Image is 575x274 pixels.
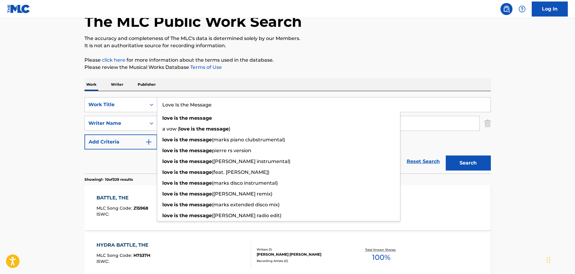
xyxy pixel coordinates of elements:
span: H7537H [133,253,150,258]
a: Log In [532,2,568,17]
strong: love [162,191,173,197]
strong: love [162,137,173,143]
span: ([PERSON_NAME] remix) [212,191,272,197]
strong: is [174,148,178,153]
strong: love [162,202,173,208]
img: Delete Criterion [484,116,491,131]
strong: message [189,213,212,218]
span: (marks disco instrumental) [212,180,278,186]
strong: the [179,148,188,153]
strong: is [174,115,178,121]
strong: love [162,213,173,218]
a: click here [102,57,125,63]
p: Please review the Musical Works Database [84,64,491,71]
strong: the [179,191,188,197]
strong: the [179,115,188,121]
a: Reset Search [404,155,443,168]
strong: message [189,115,212,121]
span: pierre rs version [212,148,251,153]
strong: is [174,213,178,218]
strong: the [179,169,188,175]
a: Terms of Use [189,64,222,70]
strong: message [189,159,212,164]
span: ([PERSON_NAME] radio edit) [212,213,281,218]
strong: is [174,159,178,164]
strong: message [206,126,229,132]
strong: is [191,126,195,132]
strong: message [189,180,212,186]
strong: is [174,180,178,186]
strong: is [174,169,178,175]
div: [PERSON_NAME] [PERSON_NAME] [257,252,347,257]
strong: the [179,159,188,164]
strong: is [174,202,178,208]
span: Z15968 [133,205,148,211]
p: Publisher [136,78,158,91]
img: 9d2ae6d4665cec9f34b9.svg [145,138,152,146]
strong: the [179,180,188,186]
strong: love [162,148,173,153]
strong: is [174,191,178,197]
span: (feat. [PERSON_NAME]) [212,169,269,175]
strong: the [179,202,188,208]
strong: the [179,213,188,218]
strong: message [189,191,212,197]
p: The accuracy and completeness of The MLC's data is determined solely by our Members. [84,35,491,42]
span: ISWC : [96,211,111,217]
div: Recording Artists ( 0 ) [257,259,347,263]
a: Public Search [500,3,512,15]
span: (marks piano clubstrumental) [212,137,285,143]
img: help [518,5,526,13]
strong: love [162,159,173,164]
strong: the [196,126,205,132]
strong: love [179,126,190,132]
img: search [503,5,510,13]
button: Add Criteria [84,134,157,149]
p: Showing 1 - 10 of 329 results [84,177,133,182]
p: It is not an authoritative source for recording information. [84,42,491,49]
p: Writer [109,78,125,91]
strong: love [162,115,173,121]
strong: message [189,169,212,175]
div: Writer Name [88,120,142,127]
span: MLC Song Code : [96,253,133,258]
span: MLC Song Code : [96,205,133,211]
h1: The MLC Public Work Search [84,13,302,31]
button: Search [446,155,491,171]
p: Please for more information about the terms used in the database. [84,57,491,64]
strong: is [174,137,178,143]
strong: love [162,169,173,175]
div: Work Title [88,101,142,108]
strong: message [189,148,212,153]
div: BATTLE, THE [96,194,148,202]
iframe: Chat Widget [545,245,575,274]
strong: the [179,137,188,143]
strong: love [162,180,173,186]
strong: message [189,202,212,208]
div: HYDRA BATTLE, THE [96,242,151,249]
span: ([PERSON_NAME] instrumental) [212,159,290,164]
span: 100 % [372,252,390,263]
span: ISWC : [96,259,111,264]
span: a vow ( [162,126,179,132]
img: MLC Logo [7,5,30,13]
div: Help [516,3,528,15]
span: (marks extended disco mix) [212,202,280,208]
strong: message [189,137,212,143]
div: Writers ( 1 ) [257,247,347,252]
p: Work [84,78,98,91]
div: Drag [547,251,550,269]
form: Search Form [84,97,491,174]
a: BATTLE, THEMLC Song Code:Z15968ISWC:Writers (1)[PERSON_NAME] [PERSON_NAME]Recording Artists (7)[P... [84,185,491,230]
p: Total Known Shares: [365,248,397,252]
span: ) [229,126,230,132]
